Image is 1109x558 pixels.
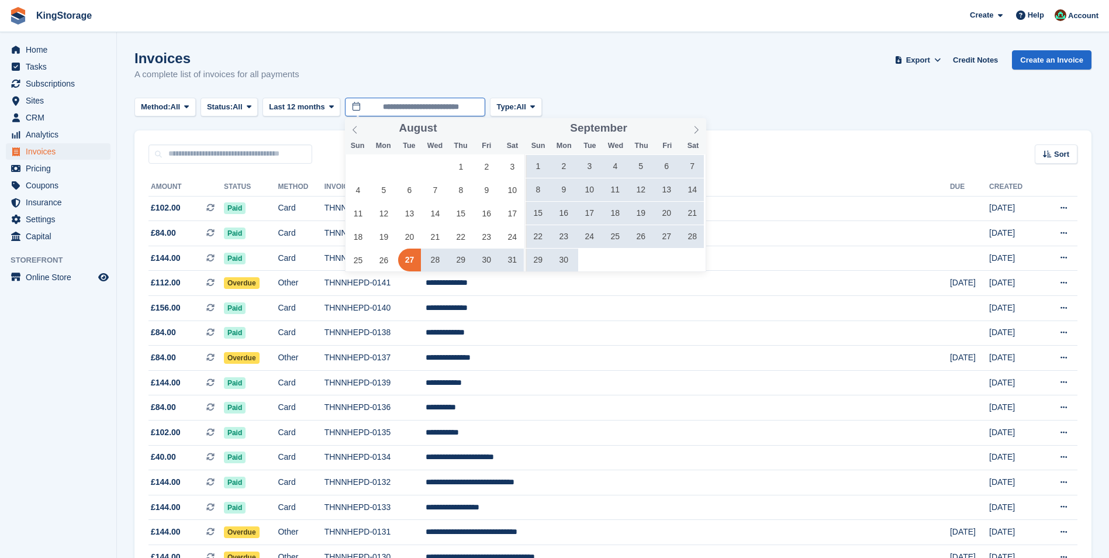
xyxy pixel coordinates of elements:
[448,142,474,150] span: Thu
[655,155,678,178] span: September 6, 2024
[398,225,421,248] span: August 20, 2024
[347,225,369,248] span: August 18, 2024
[278,346,324,371] td: Other
[134,50,299,66] h1: Invoices
[680,142,706,150] span: Sat
[437,122,474,135] input: Year
[398,178,421,201] span: August 6, 2024
[475,249,498,271] span: August 30, 2024
[372,249,395,271] span: August 26, 2024
[490,98,541,117] button: Type: All
[527,202,550,225] span: September 15, 2024
[399,123,437,134] span: August
[450,249,472,271] span: August 29, 2024
[424,249,447,271] span: August 28, 2024
[278,196,324,221] td: Card
[278,178,324,197] th: Method
[475,178,498,201] span: August 9, 2024
[151,227,176,239] span: £84.00
[324,321,426,346] td: THNNHEPD-0138
[424,225,447,248] span: August 21, 2024
[527,178,550,201] span: September 8, 2024
[630,225,652,248] span: September 26, 2024
[681,155,704,178] span: September 7, 2024
[398,202,421,225] span: August 13, 2024
[26,92,96,109] span: Sites
[627,122,664,135] input: Year
[224,253,246,264] span: Paid
[6,126,110,143] a: menu
[26,126,96,143] span: Analytics
[151,302,181,314] span: £156.00
[989,370,1040,395] td: [DATE]
[630,155,652,178] span: September 5, 2024
[141,101,171,113] span: Method:
[224,502,246,514] span: Paid
[578,202,601,225] span: September 17, 2024
[201,98,258,117] button: Status: All
[134,68,299,81] p: A complete list of invoices for all payments
[262,98,340,117] button: Last 12 months
[371,142,396,150] span: Mon
[989,421,1040,446] td: [DATE]
[422,142,448,150] span: Wed
[134,98,196,117] button: Method: All
[989,296,1040,321] td: [DATE]
[681,202,704,225] span: September 21, 2024
[1068,10,1098,22] span: Account
[681,178,704,201] span: September 14, 2024
[681,225,704,248] span: September 28, 2024
[552,178,575,201] span: September 9, 2024
[151,352,176,364] span: £84.00
[552,202,575,225] span: September 16, 2024
[950,271,989,296] td: [DATE]
[527,225,550,248] span: September 22, 2024
[26,194,96,211] span: Insurance
[551,142,577,150] span: Mon
[475,225,498,248] span: August 23, 2024
[278,321,324,346] td: Card
[324,296,426,321] td: THNNHEPD-0140
[450,155,472,178] span: August 1, 2024
[151,476,181,488] span: £144.00
[6,75,110,92] a: menu
[989,495,1040,520] td: [DATE]
[171,101,181,113] span: All
[552,225,575,248] span: September 23, 2024
[906,54,930,66] span: Export
[516,101,526,113] span: All
[552,155,575,178] span: September 2, 2024
[655,225,678,248] span: September 27, 2024
[11,254,116,266] span: Storefront
[372,225,395,248] span: August 19, 2024
[207,101,233,113] span: Status:
[989,178,1040,197] th: Created
[989,520,1040,545] td: [DATE]
[604,155,627,178] span: September 4, 2024
[151,426,181,439] span: £102.00
[324,395,426,421] td: THNNHEPD-0136
[278,520,324,545] td: Other
[224,302,246,314] span: Paid
[950,520,989,545] td: [DATE]
[6,143,110,160] a: menu
[950,346,989,371] td: [DATE]
[151,451,176,463] span: £40.00
[278,246,324,271] td: Card
[26,269,96,285] span: Online Store
[989,221,1040,246] td: [DATE]
[151,277,181,289] span: £112.00
[278,470,324,495] td: Card
[26,75,96,92] span: Subscriptions
[151,526,181,538] span: £144.00
[224,352,260,364] span: Overdue
[26,160,96,177] span: Pricing
[151,401,176,414] span: £84.00
[630,178,652,201] span: September 12, 2024
[474,142,499,150] span: Fri
[475,202,498,225] span: August 16, 2024
[501,155,524,178] span: August 3, 2024
[948,50,1003,70] a: Credit Notes
[224,477,246,488] span: Paid
[578,225,601,248] span: September 24, 2024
